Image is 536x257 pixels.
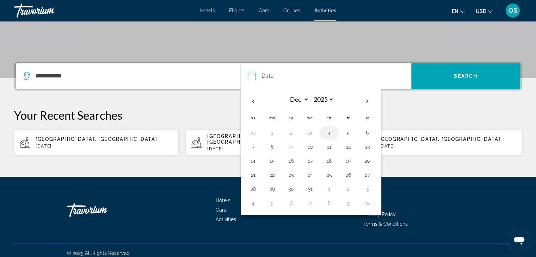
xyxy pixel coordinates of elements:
p: [DATE] [36,144,173,149]
button: [GEOGRAPHIC_DATA], [US_STATE], [GEOGRAPHIC_DATA][DATE] [186,129,350,156]
button: Day 4 [324,128,335,138]
button: Day 14 [247,156,259,166]
button: [GEOGRAPHIC_DATA], [GEOGRAPHIC_DATA][DATE] [357,129,522,156]
button: Next month [358,93,377,109]
a: Activities [314,8,336,13]
a: Hotels [216,198,230,203]
a: Terms & Conditions [363,221,408,227]
button: Day 31 [304,184,316,194]
button: Previous month [244,93,263,109]
button: Day 29 [266,184,278,194]
p: Your Recent Searches [14,108,522,122]
button: Day 21 [247,170,259,180]
input: Search destination [35,71,230,81]
select: Select year [311,93,334,106]
button: User Menu [504,3,522,18]
select: Select month [286,93,309,106]
span: [GEOGRAPHIC_DATA], [GEOGRAPHIC_DATA] [36,136,157,142]
button: Day 16 [285,156,297,166]
button: DateDate [248,63,411,89]
button: Day 12 [343,142,354,152]
a: Activities [216,217,236,222]
button: Day 7 [247,142,259,152]
button: Day 25 [324,170,335,180]
button: Day 24 [304,170,316,180]
button: Day 5 [266,198,278,208]
button: Day 1 [266,128,278,138]
a: Hotels [200,8,215,13]
span: OS [509,7,517,14]
button: Day 10 [304,142,316,152]
button: Day 9 [343,198,354,208]
span: en [452,8,458,14]
button: Day 2 [343,184,354,194]
button: Day 9 [285,142,297,152]
a: Cruises [283,8,300,13]
button: Day 3 [362,184,373,194]
button: Day 20 [362,156,373,166]
div: Search widget [16,63,520,89]
button: Day 13 [362,142,373,152]
table: Left calendar grid [244,93,377,210]
button: Day 8 [324,198,335,208]
button: Change language [452,6,465,16]
button: Day 15 [266,156,278,166]
a: Flights [229,8,245,13]
button: Day 19 [343,156,354,166]
button: Day 17 [304,156,316,166]
button: Search [411,63,520,89]
button: Day 5 [343,128,354,138]
button: [GEOGRAPHIC_DATA], [GEOGRAPHIC_DATA][DATE] [14,129,179,156]
a: Travorium [14,1,85,20]
span: Search [454,73,478,79]
button: Day 4 [247,198,259,208]
span: [GEOGRAPHIC_DATA], [US_STATE], [GEOGRAPHIC_DATA] [207,133,304,145]
span: [GEOGRAPHIC_DATA], [GEOGRAPHIC_DATA] [379,136,500,142]
button: Day 23 [285,170,297,180]
a: Cars [259,8,269,13]
button: Day 8 [266,142,278,152]
a: Cars [216,207,226,213]
span: © 2025 All Rights Reserved. [67,250,131,256]
button: Day 11 [324,142,335,152]
button: Day 7 [304,198,316,208]
span: USD [476,8,486,14]
a: Go Home [67,199,137,220]
button: Change currency [476,6,493,16]
button: Day 22 [266,170,278,180]
button: Day 3 [304,128,316,138]
button: Day 27 [362,170,373,180]
button: Day 30 [285,184,297,194]
button: Day 6 [285,198,297,208]
p: [DATE] [207,146,345,151]
button: Day 2 [285,128,297,138]
p: [DATE] [379,144,516,149]
button: Day 26 [343,170,354,180]
button: Day 30 [247,128,259,138]
button: Day 28 [247,184,259,194]
button: Day 6 [362,128,373,138]
button: Day 10 [362,198,373,208]
iframe: Button to launch messaging window [508,229,530,251]
button: Day 1 [324,184,335,194]
button: Day 18 [324,156,335,166]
